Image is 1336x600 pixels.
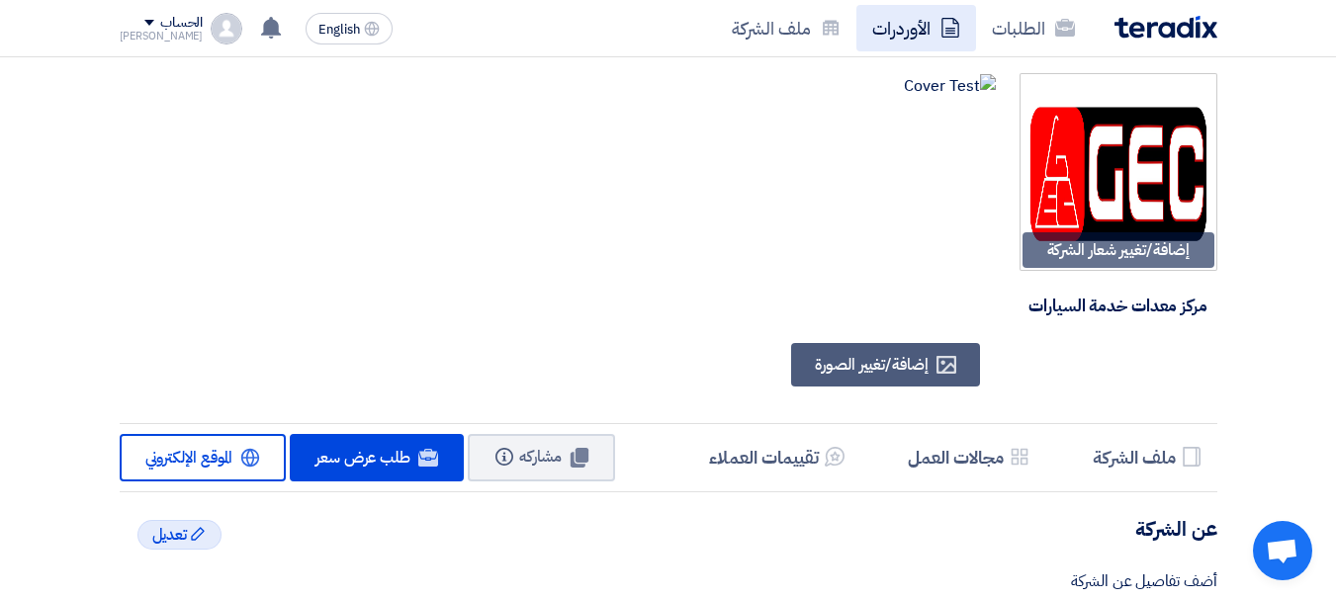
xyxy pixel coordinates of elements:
a: Open chat [1253,521,1312,580]
div: مركز معدات خدمة السيارات [1021,285,1215,328]
button: مشاركه [468,434,615,481]
h5: ملف الشركة [1093,446,1176,469]
a: الموقع الإلكتروني [120,434,287,481]
div: الحساب [160,15,203,32]
h4: عن الشركة [120,516,1217,542]
span: English [318,23,360,37]
span: الموقع الإلكتروني [145,446,233,470]
span: إضافة/تغيير الصورة [815,353,928,377]
a: الطلبات [976,5,1091,51]
a: الأوردرات [856,5,976,51]
h5: تقييمات العملاء [709,446,819,469]
span: مشاركه [519,445,562,469]
a: ملف الشركة [716,5,856,51]
span: تعديل [152,523,188,547]
button: English [306,13,393,44]
div: [PERSON_NAME] [120,31,204,42]
img: Cover Test [904,74,995,98]
a: طلب عرض سعر [290,434,464,481]
img: profile_test.png [211,13,242,44]
div: إضافة/تغيير شعار الشركة [1023,232,1214,268]
h5: مجالات العمل [908,446,1004,469]
img: Teradix logo [1114,16,1217,39]
span: طلب عرض سعر [315,446,410,470]
div: أضف تفاصيل عن الشركة [120,569,1217,593]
